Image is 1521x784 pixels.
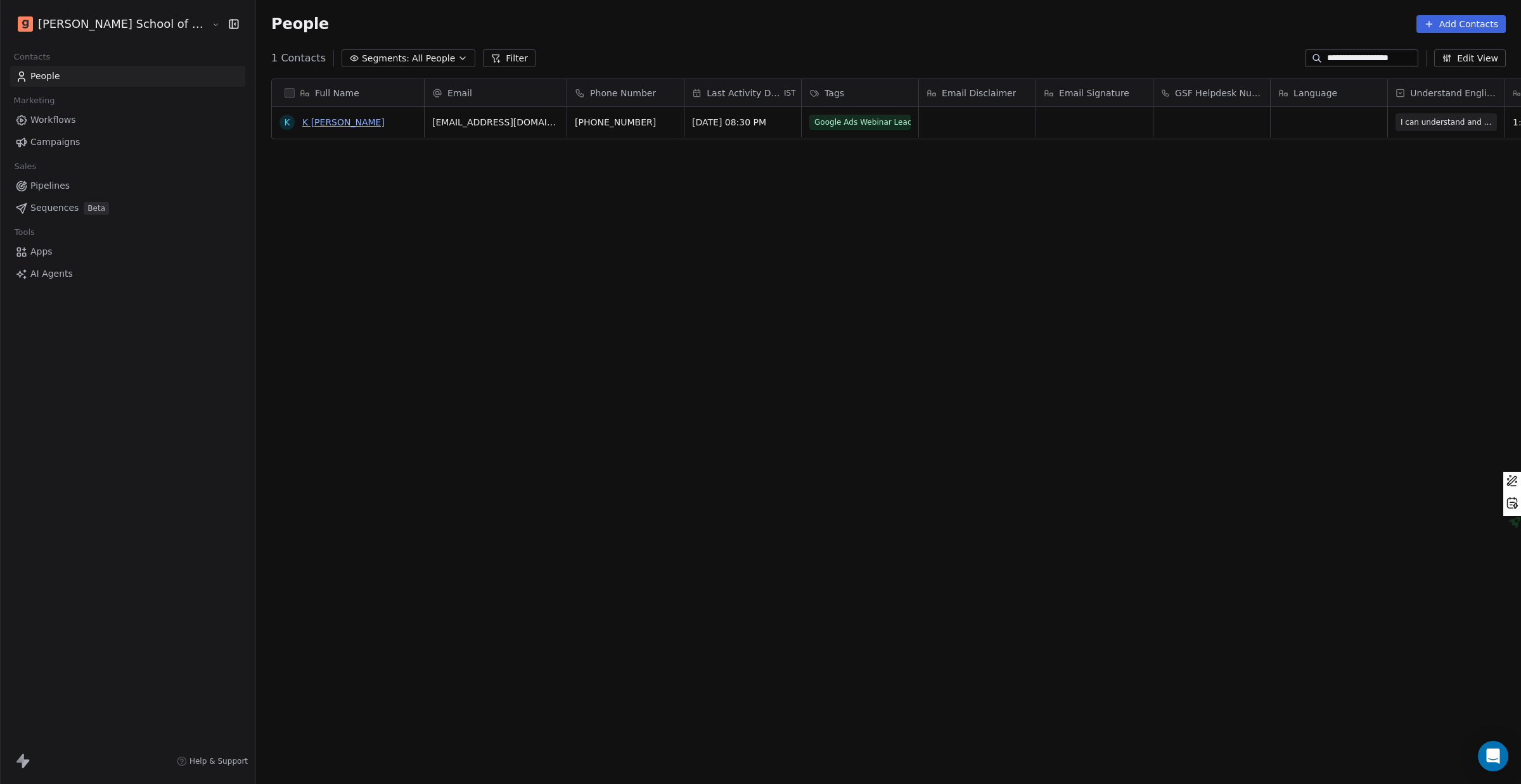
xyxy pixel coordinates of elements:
[10,263,245,284] a: AI Agents
[30,267,73,281] span: AI Agents
[38,16,209,32] span: [PERSON_NAME] School of Finance LLP
[412,52,455,65] span: All People
[30,70,60,83] span: People
[1059,87,1129,99] span: Email Signature
[1434,49,1506,67] button: Edit View
[271,51,326,66] span: 1 Contacts
[1388,79,1505,106] div: Understand English?
[8,47,56,66] span: Contacts
[483,49,536,67] button: Filter
[9,157,42,176] span: Sales
[692,116,793,129] span: [DATE] 08:30 PM
[919,79,1036,106] div: Email Disclaimer
[272,79,424,106] div: Full Name
[825,87,844,99] span: Tags
[10,175,245,196] a: Pipelines
[1416,15,1506,33] button: Add Contacts
[285,116,290,129] div: K
[809,115,911,130] span: Google Ads Webinar Lead
[10,110,245,130] a: Workflows
[15,13,203,35] button: [PERSON_NAME] School of Finance LLP
[30,179,70,193] span: Pipelines
[567,79,684,106] div: Phone Number
[18,16,33,32] img: Goela%20School%20Logos%20(4).png
[684,79,801,106] div: Last Activity DateIST
[10,66,245,87] a: People
[432,116,559,129] span: [EMAIL_ADDRESS][DOMAIN_NAME]
[784,88,796,98] span: IST
[9,223,40,242] span: Tools
[1293,87,1337,99] span: Language
[447,87,472,99] span: Email
[10,198,245,218] a: SequencesBeta
[30,201,79,215] span: Sequences
[30,113,76,127] span: Workflows
[189,756,248,766] span: Help & Support
[362,52,409,65] span: Segments:
[425,79,567,106] div: Email
[84,202,109,215] span: Beta
[302,117,385,127] a: K [PERSON_NAME]
[1478,741,1508,771] div: Open Intercom Messenger
[1271,79,1387,106] div: Language
[942,87,1016,99] span: Email Disclaimer
[10,132,245,153] a: Campaigns
[30,245,53,258] span: Apps
[10,241,245,262] a: Apps
[1401,116,1492,129] span: I can understand and speak English
[30,136,80,149] span: Campaigns
[177,756,248,766] a: Help & Support
[315,87,359,99] span: Full Name
[1036,79,1153,106] div: Email Signature
[575,116,676,129] span: [PHONE_NUMBER]
[802,79,918,106] div: Tags
[1410,87,1497,99] span: Understand English?
[8,91,60,110] span: Marketing
[271,15,329,34] span: People
[1175,87,1262,99] span: GSF Helpdesk Number
[707,87,781,99] span: Last Activity Date
[590,87,656,99] span: Phone Number
[272,107,425,739] div: grid
[1153,79,1270,106] div: GSF Helpdesk Number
